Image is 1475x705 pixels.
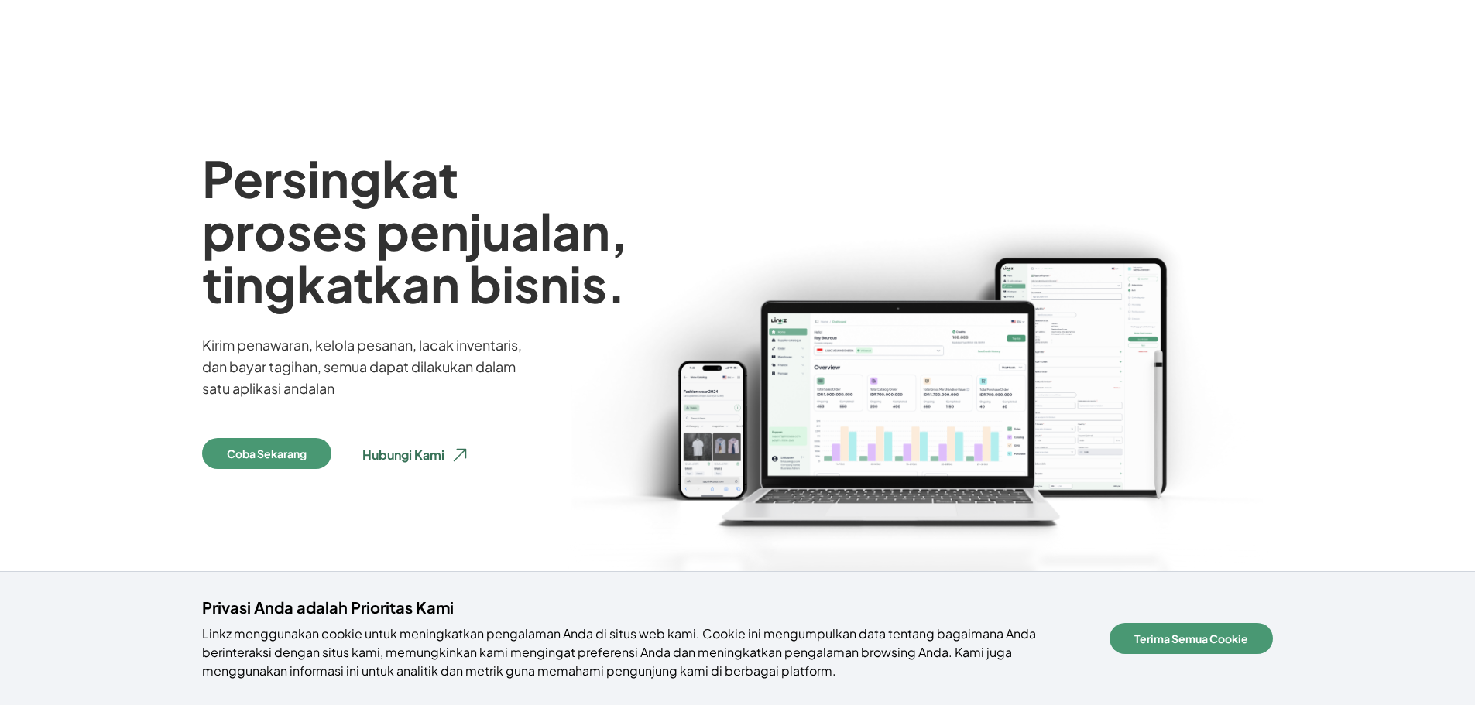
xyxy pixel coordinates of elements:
[350,438,482,472] button: Hubungi Kami
[202,152,631,310] h1: Persingkat proses penjualan, tingkatkan bisnis.
[202,438,331,472] a: Coba Sekarang
[202,597,1092,618] h4: Privasi Anda adalah Prioritas Kami
[202,625,1092,680] p: Linkz menggunakan cookie untuk meningkatkan pengalaman Anda di situs web kami. Cookie ini mengump...
[1110,623,1273,654] button: Terima Semua Cookie
[202,438,331,469] button: Coba Sekarang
